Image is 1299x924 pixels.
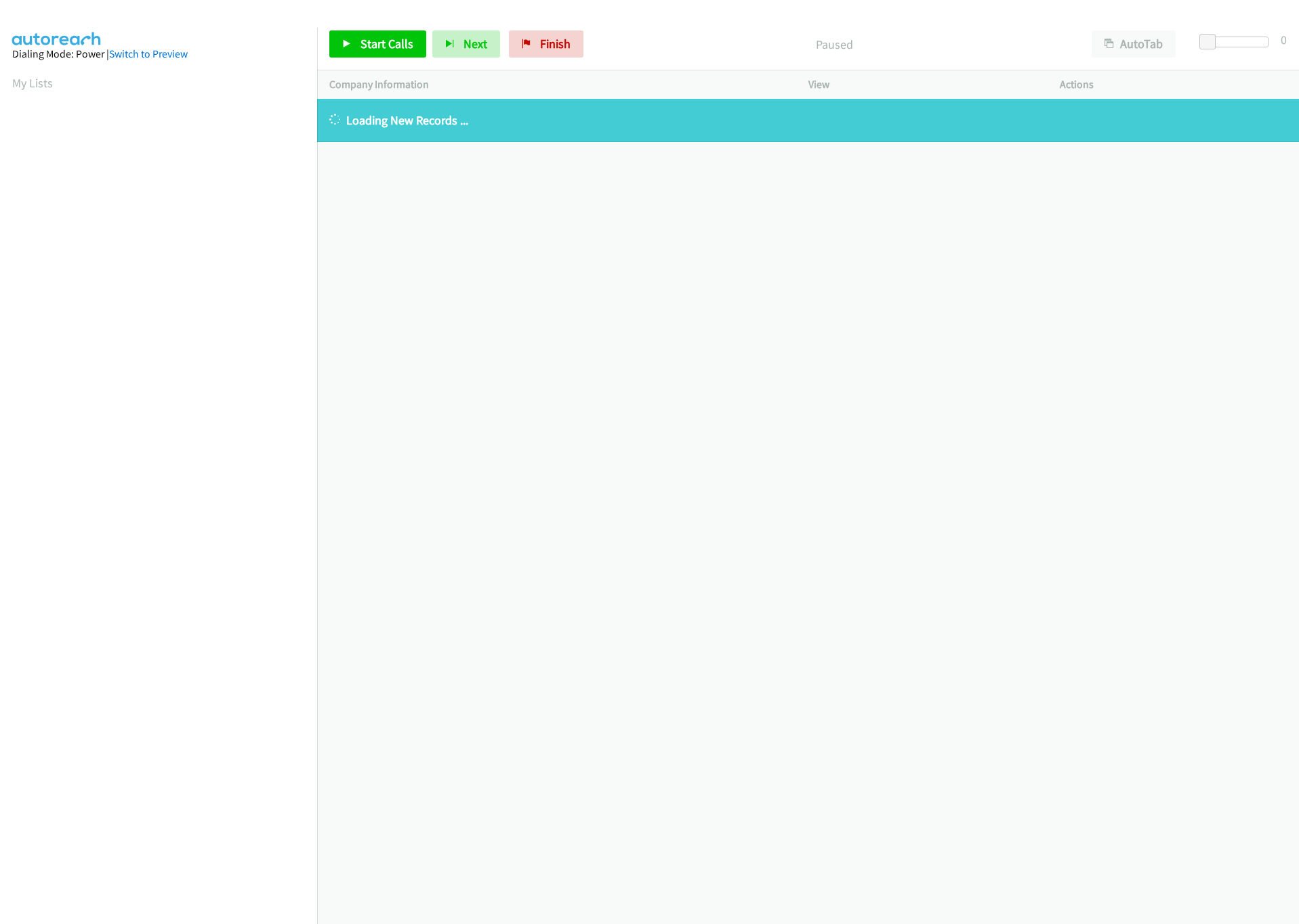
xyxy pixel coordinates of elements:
[602,35,1067,53] p: Paused
[1060,76,1287,93] p: Actions
[329,76,784,93] p: Company Information
[12,46,305,62] div: Dialing Mode: Power |
[808,76,1035,93] p: View
[1281,30,1287,49] div: 0
[329,30,426,58] a: Start Calls
[360,36,413,51] span: Start Calls
[509,30,583,58] a: Finish
[1206,37,1269,47] div: Delay between calls (in seconds)
[109,47,188,60] a: Switch to Preview
[432,30,500,58] button: Next
[1092,30,1176,58] button: AutoTab
[463,36,487,51] span: Next
[540,36,571,51] span: Finish
[12,75,53,91] a: My Lists
[329,111,1287,129] p: Loading New Records ...
[12,104,317,747] iframe: Dialpad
